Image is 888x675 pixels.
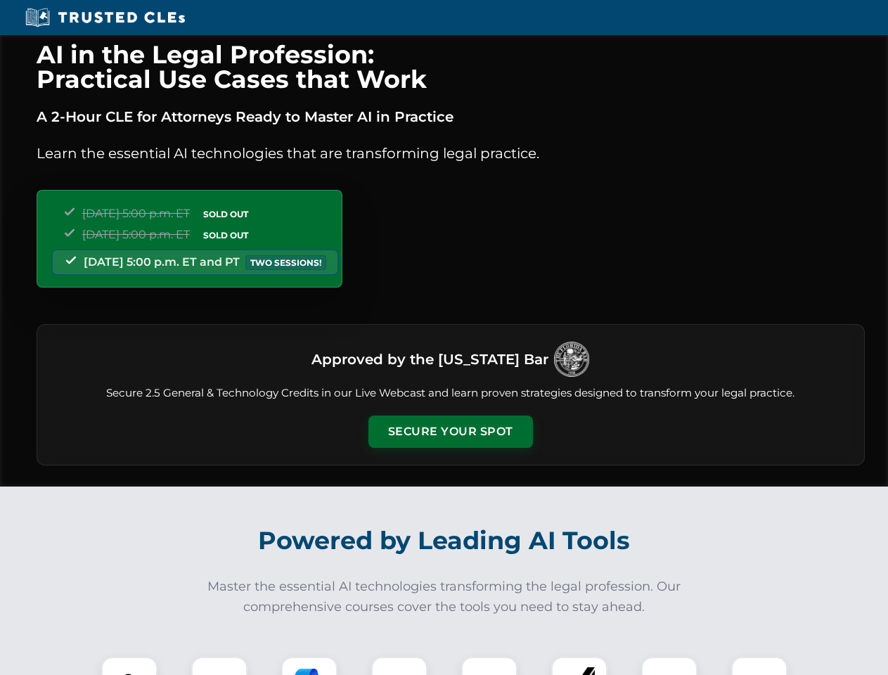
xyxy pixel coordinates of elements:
img: Trusted CLEs [21,7,189,28]
h2: Powered by Leading AI Tools [55,516,834,565]
span: [DATE] 5:00 p.m. ET [82,207,190,220]
span: [DATE] 5:00 p.m. ET [82,228,190,241]
p: Secure 2.5 General & Technology Credits in our Live Webcast and learn proven strategies designed ... [54,385,847,401]
p: Master the essential AI technologies transforming the legal profession. Our comprehensive courses... [198,577,690,617]
button: Secure Your Spot [368,416,533,448]
img: Logo [554,342,589,377]
span: SOLD OUT [198,228,253,243]
h3: Approved by the [US_STATE] Bar [311,347,548,372]
span: SOLD OUT [198,207,253,221]
h1: AI in the Legal Profession: Practical Use Cases that Work [37,42,865,91]
p: A 2-Hour CLE for Attorneys Ready to Master AI in Practice [37,105,865,128]
p: Learn the essential AI technologies that are transforming legal practice. [37,142,865,165]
